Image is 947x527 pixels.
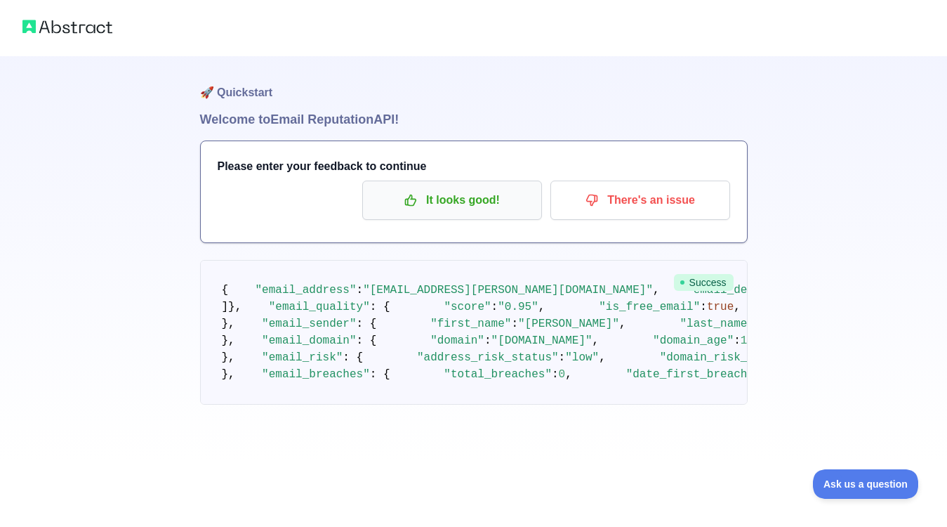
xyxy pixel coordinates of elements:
span: "score" [444,301,491,313]
span: : [700,301,707,313]
span: Success [674,274,734,291]
span: "email_breaches" [262,368,370,381]
span: { [222,284,229,297]
span: , [565,368,572,381]
span: : { [357,318,377,330]
span: "email_sender" [262,318,356,330]
span: "address_risk_status" [417,351,559,364]
span: : [734,334,741,347]
span: "low" [565,351,599,364]
span: "last_name" [680,318,754,330]
span: "[EMAIL_ADDRESS][PERSON_NAME][DOMAIN_NAME]" [363,284,653,297]
span: "email_domain" [262,334,356,347]
span: , [734,301,741,313]
span: "email_address" [256,284,357,297]
h1: 🚀 Quickstart [200,56,748,110]
span: "first_name" [430,318,511,330]
span: "email_risk" [262,351,343,364]
span: : { [357,334,377,347]
span: , [599,351,606,364]
span: "date_first_breached" [626,368,768,381]
img: Abstract logo [22,17,112,37]
span: : [484,334,491,347]
span: : { [370,301,390,313]
span: , [592,334,600,347]
span: 0 [559,368,566,381]
span: : [511,318,518,330]
span: "[PERSON_NAME]" [518,318,619,330]
span: : { [370,368,390,381]
span: "total_breaches" [444,368,552,381]
button: There's an issue [550,181,730,220]
button: It looks good! [362,181,542,220]
span: : { [343,351,363,364]
span: , [538,301,545,313]
h3: Please enter your feedback to continue [218,158,730,175]
span: 10965 [741,334,774,347]
span: , [653,284,660,297]
p: It looks good! [373,188,531,212]
span: , [619,318,626,330]
span: "email_quality" [269,301,370,313]
span: : [552,368,559,381]
span: : [357,284,364,297]
span: "domain" [430,334,484,347]
span: "[DOMAIN_NAME]" [491,334,592,347]
span: "0.95" [498,301,538,313]
span: true [707,301,734,313]
p: There's an issue [561,188,720,212]
span: "is_free_email" [599,301,700,313]
span: "domain_age" [653,334,734,347]
iframe: Toggle Customer Support [813,469,919,499]
span: "domain_risk_status" [660,351,795,364]
span: : [491,301,498,313]
h1: Welcome to Email Reputation API! [200,110,748,129]
span: : [559,351,566,364]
